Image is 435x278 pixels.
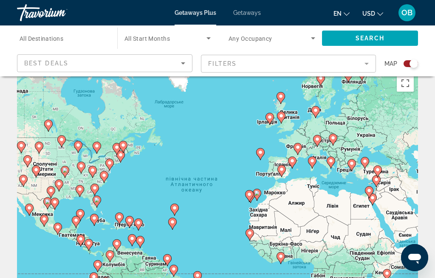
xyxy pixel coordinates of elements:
[233,9,261,16] a: Getaways
[396,4,418,22] button: User Menu
[20,35,63,42] span: All Destinations
[124,35,170,42] span: All Start Months
[201,54,376,73] button: Filter
[397,75,414,92] button: Перемкнути повноекранний режим
[356,35,384,42] span: Search
[24,60,68,67] span: Best Deals
[24,58,185,68] mat-select: Sort by
[362,7,383,20] button: Change currency
[401,244,428,271] iframe: Кнопка для запуску вікна повідомлень
[384,58,397,70] span: Map
[362,10,375,17] span: USD
[401,8,412,17] span: OB
[322,31,418,46] button: Search
[333,10,342,17] span: en
[229,35,272,42] span: Any Occupancy
[17,2,102,24] a: Travorium
[333,7,350,20] button: Change language
[175,9,216,16] a: Getaways Plus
